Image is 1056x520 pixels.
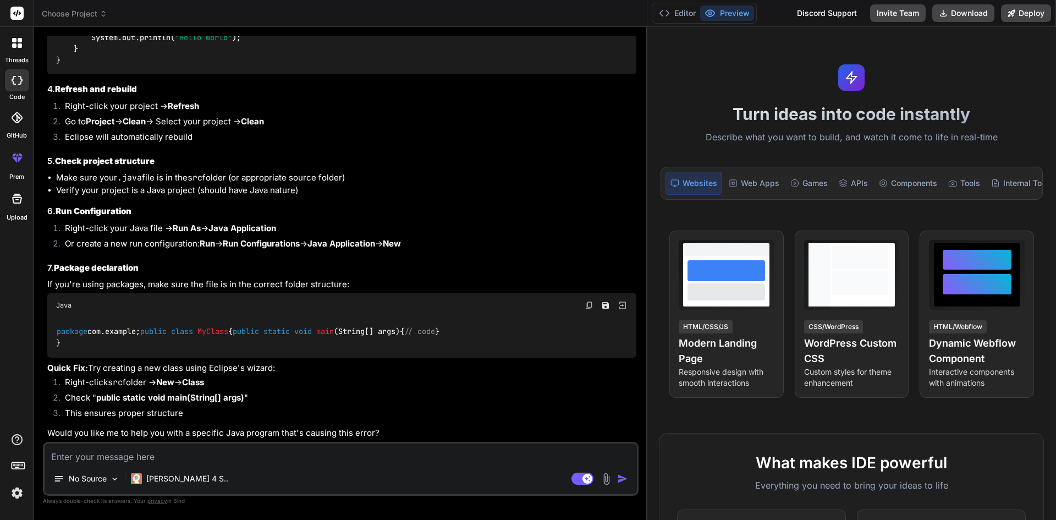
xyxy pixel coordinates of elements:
[679,366,774,388] p: Responsive design with smooth interactions
[654,130,1049,145] p: Describe what you want to build, and watch it come to life in real-time
[804,366,900,388] p: Custom styles for theme enhancement
[600,473,613,485] img: attachment
[223,238,300,249] strong: Run Configurations
[188,172,202,183] code: src
[86,116,115,127] strong: Project
[870,4,926,22] button: Invite Team
[5,56,29,65] label: threads
[171,327,193,337] span: class
[47,427,636,440] p: Would you like me to help you with a specific Java program that's causing this error?
[929,366,1025,388] p: Interactive components with animations
[56,131,636,146] li: Eclipse will automatically rebuild
[56,222,636,238] li: Right-click your Java file → →
[334,327,400,337] span: (String[] args)
[96,392,244,403] strong: public static void main(String[] args)
[786,172,832,195] div: Games
[654,104,1049,124] h1: Turn ideas into code instantly
[182,377,204,387] strong: Class
[804,320,863,333] div: CSS/WordPress
[108,377,123,388] code: src
[56,238,636,253] li: Or create a new run configuration: → → →
[43,496,639,506] p: Always double-check its answers. Your in Bind
[56,172,636,184] li: Make sure your file is in the folder (or appropriate source folder)
[56,376,636,392] li: Right-click folder → →
[140,327,167,337] span: public
[47,362,636,375] p: Try creating a new class using Eclipse's wizard:
[56,184,636,197] li: Verify your project is a Java project (should have Java nature)
[55,156,155,166] strong: Check project structure
[9,92,25,102] label: code
[56,100,636,116] li: Right-click your project →
[147,497,167,504] span: privacy
[56,116,636,131] li: Go to → → Select your project →
[7,213,28,222] label: Upload
[875,172,942,195] div: Components
[677,451,1026,474] h2: What makes IDE powerful
[173,223,201,233] strong: Run As
[200,238,215,249] strong: Run
[294,327,312,337] span: void
[404,327,435,337] span: // code
[47,83,636,96] h3: 4.
[57,327,87,337] span: package
[54,262,139,273] strong: Package declaration
[47,363,88,373] strong: Quick Fix:
[8,484,26,502] img: settings
[724,172,784,195] div: Web Apps
[131,473,142,484] img: Claude 4 Sonnet
[56,301,71,310] span: Java
[944,172,985,195] div: Tools
[42,8,107,19] span: Choose Project
[804,336,900,366] h4: WordPress Custom CSS
[56,9,333,65] code: { { System.out.println( ); } }
[55,84,137,94] strong: Refresh and rebuild
[654,6,700,21] button: Editor
[146,473,228,484] p: [PERSON_NAME] 4 S..
[56,326,439,348] code: com.example; { { } }
[168,101,199,111] strong: Refresh
[834,172,872,195] div: APIs
[47,155,636,168] h3: 5.
[790,4,864,22] div: Discord Support
[585,301,593,310] img: copy
[47,278,636,291] p: If you're using packages, make sure the file is in the correct folder structure:
[233,327,259,337] span: public
[56,407,636,423] li: This ensures proper structure
[117,172,142,183] code: .java
[677,479,1026,492] p: Everything you need to bring your ideas to life
[197,327,228,337] span: MyClass
[307,238,375,249] strong: Java Application
[175,32,232,42] span: "Hello World"
[929,336,1025,366] h4: Dynamic Webflow Component
[156,377,174,387] strong: New
[598,298,613,313] button: Save file
[932,4,994,22] button: Download
[208,223,276,233] strong: Java Application
[9,172,24,182] label: prem
[617,473,628,484] img: icon
[7,131,27,140] label: GitHub
[316,327,334,337] span: main
[47,205,636,218] h3: 6.
[665,172,722,195] div: Websites
[618,300,628,310] img: Open in Browser
[383,238,401,249] strong: New
[56,206,131,216] strong: Run Configuration
[123,116,146,127] strong: Clean
[69,473,107,484] p: No Source
[47,262,636,275] h3: 7.
[679,320,733,333] div: HTML/CSS/JS
[1001,4,1051,22] button: Deploy
[56,392,636,407] li: Check " "
[110,474,119,484] img: Pick Models
[929,320,987,333] div: HTML/Webflow
[679,336,774,366] h4: Modern Landing Page
[263,327,290,337] span: static
[241,116,264,127] strong: Clean
[700,6,754,21] button: Preview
